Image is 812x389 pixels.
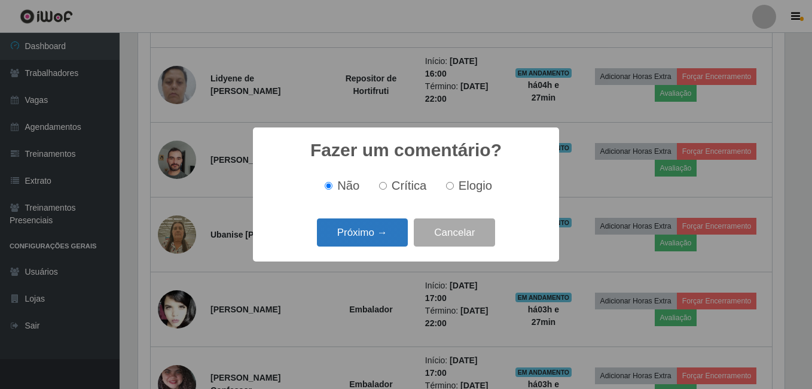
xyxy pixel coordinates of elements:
[446,182,454,190] input: Elogio
[379,182,387,190] input: Crítica
[310,139,502,161] h2: Fazer um comentário?
[459,179,492,192] span: Elogio
[337,179,359,192] span: Não
[325,182,332,190] input: Não
[317,218,408,247] button: Próximo →
[392,179,427,192] span: Crítica
[414,218,495,247] button: Cancelar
